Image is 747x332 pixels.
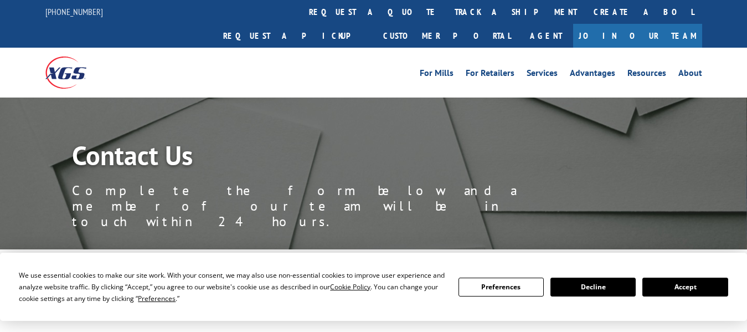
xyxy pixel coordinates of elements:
[330,282,370,292] span: Cookie Policy
[215,24,375,48] a: Request a pickup
[678,69,702,81] a: About
[527,69,558,81] a: Services
[420,69,454,81] a: For Mills
[375,24,519,48] a: Customer Portal
[138,294,176,303] span: Preferences
[72,183,570,229] p: Complete the form below and a member of our team will be in touch within 24 hours.
[458,278,544,297] button: Preferences
[72,142,570,174] h1: Contact Us
[573,24,702,48] a: Join Our Team
[550,278,636,297] button: Decline
[19,269,445,304] div: We use essential cookies to make our site work. With your consent, we may also use non-essential ...
[570,69,615,81] a: Advantages
[519,24,573,48] a: Agent
[45,6,103,17] a: [PHONE_NUMBER]
[627,69,666,81] a: Resources
[642,278,728,297] button: Accept
[466,69,514,81] a: For Retailers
